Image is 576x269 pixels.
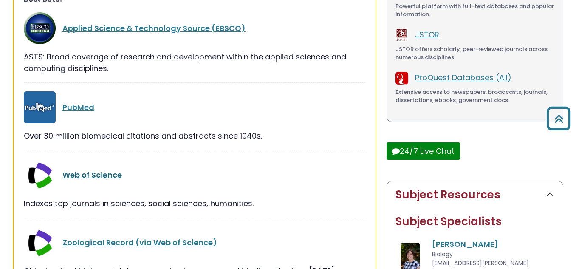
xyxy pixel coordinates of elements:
[62,170,122,180] a: Web of Science
[415,29,439,40] a: JSTOR
[432,250,453,258] span: Biology
[24,130,365,142] div: Over 30 million biomedical citations and abstracts since 1940s.
[395,215,554,228] h2: Subject Specialists
[395,45,554,62] div: JSTOR offers scholarly, peer-reviewed journals across numerous disciplines.
[62,23,246,34] a: Applied Science & Technology Source (EBSCO)
[24,198,365,209] div: Indexes top journals in sciences, social sciences, humanities.
[415,72,511,83] a: ProQuest Databases (All)
[387,142,460,160] button: 24/7 Live Chat
[432,239,498,249] a: [PERSON_NAME]
[395,2,554,19] div: Powerful platform with full-text databases and popular information.
[62,102,94,113] a: PubMed
[395,88,554,105] div: Extensive access to newspapers, broadcasts, journals, dissertations, ebooks, government docs.
[24,51,365,74] div: ASTS: Broad coverage of research and development within the applied sciences and computing discip...
[62,237,217,248] a: Zoological Record (via Web of Science)
[543,110,574,126] a: Back to Top
[387,181,563,208] button: Subject Resources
